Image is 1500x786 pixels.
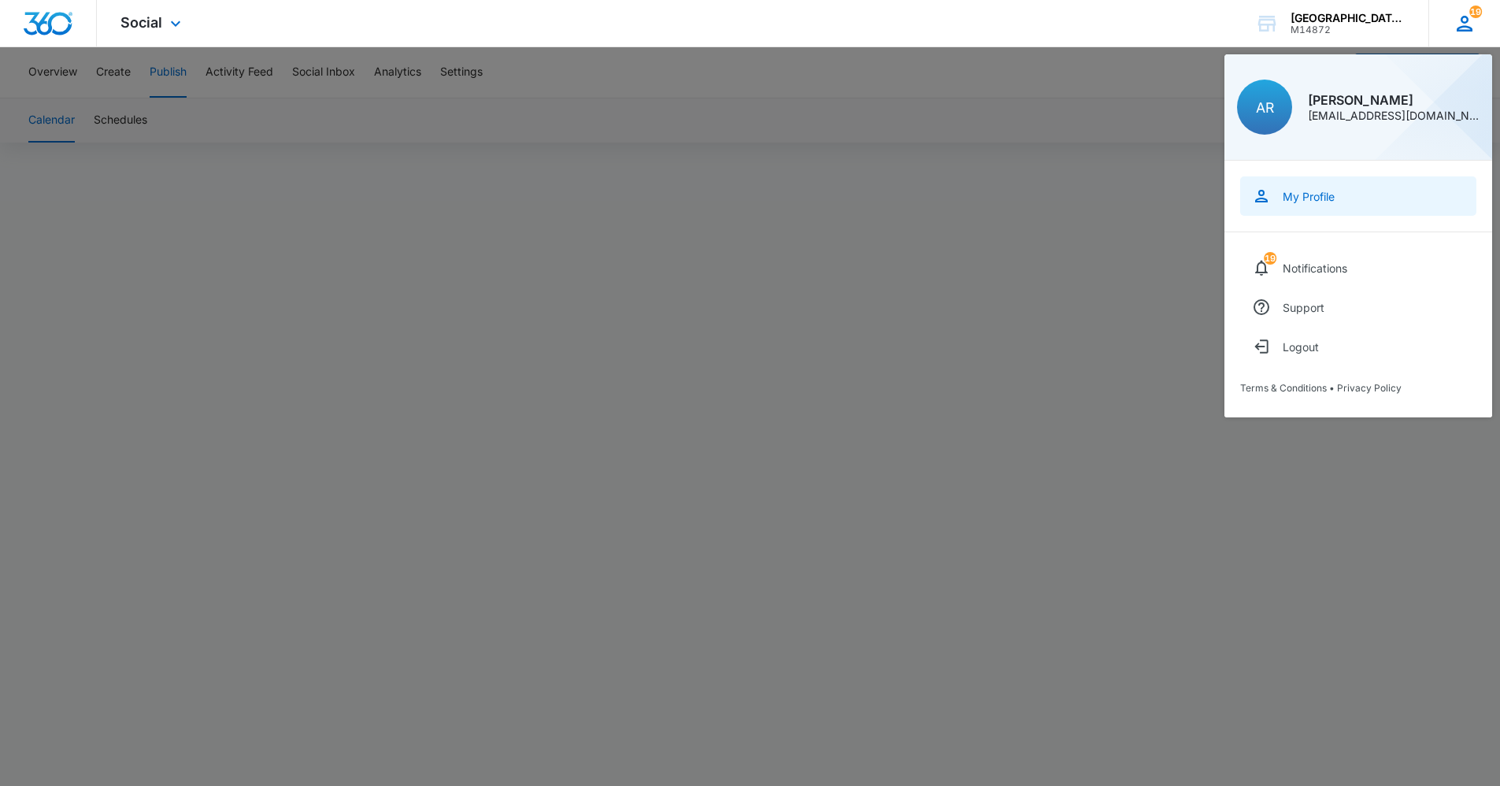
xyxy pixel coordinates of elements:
[1283,301,1324,314] div: Support
[1337,382,1402,394] a: Privacy Policy
[1256,99,1274,116] span: AR
[1469,6,1482,18] div: notifications count
[1240,287,1476,327] a: Support
[1240,176,1476,216] a: My Profile
[1240,382,1327,394] a: Terms & Conditions
[1283,340,1319,354] div: Logout
[1291,12,1406,24] div: account name
[1240,248,1476,287] a: notifications countNotifications
[1264,252,1276,265] span: 19
[1240,327,1476,366] button: Logout
[1283,261,1347,275] div: Notifications
[1240,382,1476,394] div: •
[1308,94,1480,106] div: [PERSON_NAME]
[1308,110,1480,121] div: [EMAIL_ADDRESS][DOMAIN_NAME]
[1264,252,1276,265] div: notifications count
[1291,24,1406,35] div: account id
[1283,190,1335,203] div: My Profile
[1469,6,1482,18] span: 19
[120,14,162,31] span: Social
